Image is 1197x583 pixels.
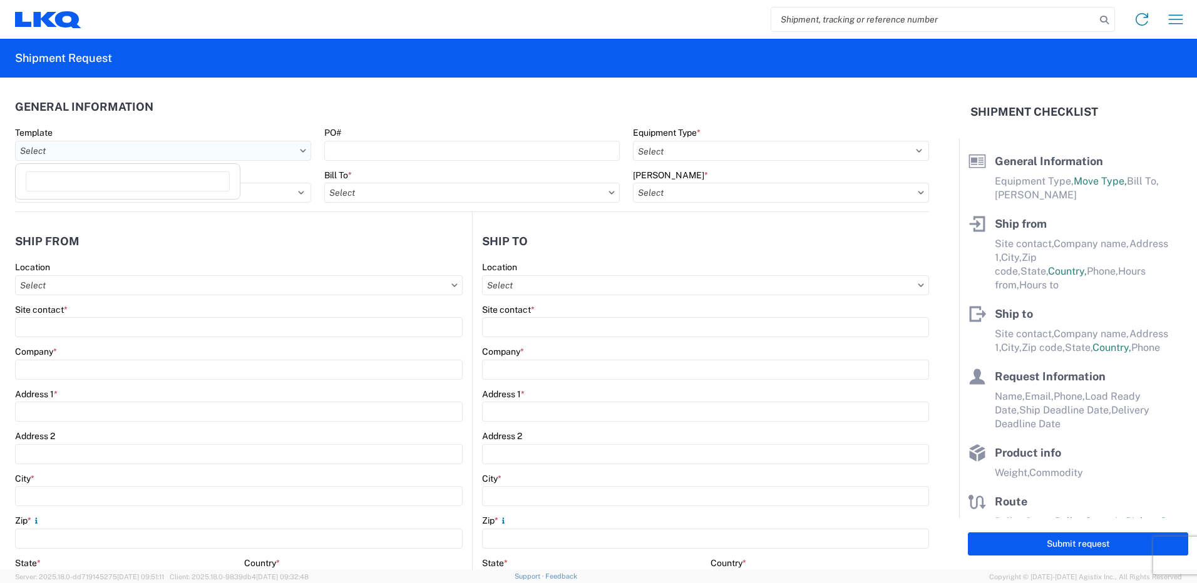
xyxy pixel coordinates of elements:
[482,515,508,526] label: Zip
[989,571,1182,582] span: Copyright © [DATE]-[DATE] Agistix Inc., All Rights Reserved
[995,515,1055,527] span: Pallet Count,
[15,127,53,138] label: Template
[1025,390,1054,402] span: Email,
[15,515,41,526] label: Zip
[15,304,68,315] label: Site contact
[995,446,1061,459] span: Product info
[482,235,528,248] h2: Ship to
[1029,467,1083,479] span: Commodity
[15,430,55,442] label: Address 2
[995,370,1106,383] span: Request Information
[1131,342,1160,353] span: Phone
[711,557,746,569] label: Country
[1127,175,1159,187] span: Bill To,
[995,307,1033,320] span: Ship to
[15,235,80,248] h2: Ship from
[15,388,58,400] label: Address 1
[324,127,341,138] label: PO#
[1087,265,1118,277] span: Phone,
[1020,265,1048,277] span: State,
[256,573,309,580] span: [DATE] 09:32:48
[633,127,701,138] label: Equipment Type
[15,141,311,161] input: Select
[15,557,41,569] label: State
[995,515,1188,541] span: Pallet Count in Pickup Stops equals Pallet Count in delivery stops
[1054,390,1085,402] span: Phone,
[1074,175,1127,187] span: Move Type,
[995,467,1029,479] span: Weight,
[482,261,517,273] label: Location
[1001,342,1022,353] span: City,
[995,390,1025,402] span: Name,
[15,573,164,580] span: Server: 2025.18.0-dd719145275
[515,572,546,580] a: Support
[15,473,34,484] label: City
[995,217,1047,230] span: Ship from
[15,346,57,357] label: Company
[1001,251,1022,263] span: City,
[1022,342,1065,353] span: Zip code,
[482,275,929,295] input: Select
[1054,328,1129,340] span: Company name,
[1065,342,1092,353] span: State,
[771,8,1096,31] input: Shipment, tracking or reference number
[633,183,929,203] input: Select
[1048,265,1087,277] span: Country,
[1054,238,1129,250] span: Company name,
[633,170,708,181] label: [PERSON_NAME]
[482,430,522,442] label: Address 2
[482,304,535,315] label: Site contact
[15,51,112,66] h2: Shipment Request
[995,495,1027,508] span: Route
[995,155,1103,168] span: General Information
[324,183,620,203] input: Select
[970,104,1098,119] h2: Shipment Checklist
[15,275,463,295] input: Select
[482,388,525,400] label: Address 1
[995,238,1054,250] span: Site contact,
[995,328,1054,340] span: Site contact,
[117,573,164,580] span: [DATE] 09:51:11
[15,261,50,273] label: Location
[545,572,577,580] a: Feedback
[482,557,508,569] label: State
[244,557,280,569] label: Country
[1019,279,1059,291] span: Hours to
[968,532,1188,555] button: Submit request
[1092,342,1131,353] span: Country,
[995,189,1077,201] span: [PERSON_NAME]
[1019,404,1111,416] span: Ship Deadline Date,
[995,175,1074,187] span: Equipment Type,
[324,170,352,181] label: Bill To
[482,346,524,357] label: Company
[15,101,153,113] h2: General Information
[170,573,309,580] span: Client: 2025.18.0-9839db4
[482,473,501,484] label: City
